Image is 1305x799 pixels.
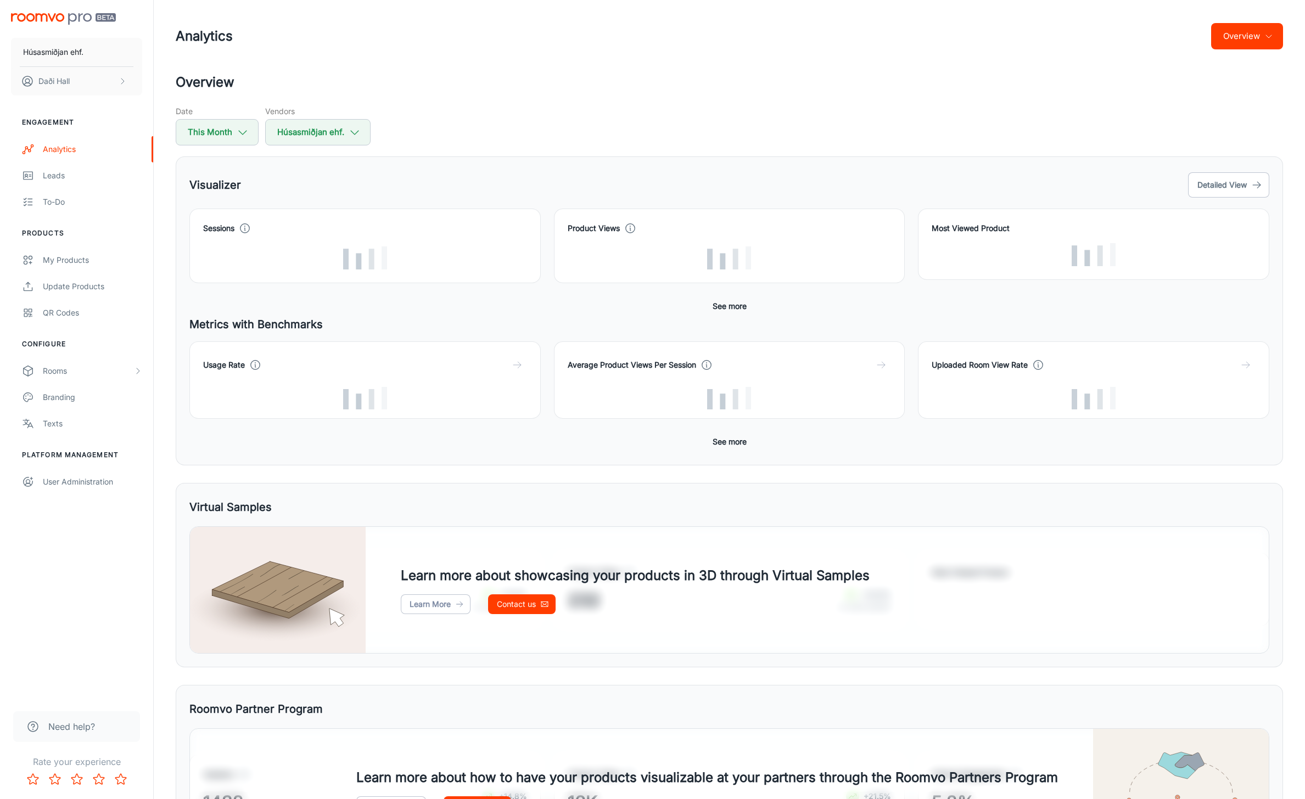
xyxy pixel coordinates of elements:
img: Loading [707,387,751,410]
div: QR Codes [43,307,142,319]
button: Overview [1211,23,1283,49]
h1: Analytics [176,26,233,46]
h4: Usage Rate [203,359,245,371]
button: Detailed View [1188,172,1269,198]
img: Loading [343,387,387,410]
a: Contact us [488,594,556,614]
button: This Month [176,119,259,145]
button: See more [708,296,751,316]
button: Rate 4 star [88,768,110,790]
h2: Overview [176,72,1283,92]
img: Roomvo PRO Beta [11,13,116,25]
button: Daði Hall [11,67,142,95]
img: Loading [343,246,387,269]
button: Rate 5 star [110,768,132,790]
button: Húsasmiðjan ehf. [11,38,142,66]
div: Texts [43,418,142,430]
div: User Administration [43,476,142,488]
h5: Virtual Samples [189,499,272,515]
p: Húsasmiðjan ehf. [23,46,83,58]
button: Rate 3 star [66,768,88,790]
button: Rate 1 star [22,768,44,790]
div: Rooms [43,365,133,377]
h4: Learn more about how to have your products visualizable at your partners through the Roomvo Partn... [356,768,1058,787]
button: Rate 2 star [44,768,66,790]
span: Need help? [48,720,95,733]
button: See more [708,432,751,452]
div: To-do [43,196,142,208]
p: Rate your experience [9,755,144,768]
img: Loading [707,246,751,269]
div: Branding [43,391,142,403]
h5: Date [176,105,259,117]
div: Leads [43,170,142,182]
h5: Vendors [265,105,371,117]
h4: Learn more about showcasing your products in 3D through Virtual Samples [401,566,870,586]
h5: Visualizer [189,177,241,193]
img: Loading [1072,387,1116,410]
div: Update Products [43,280,142,292]
h4: Sessions [203,222,234,234]
h4: Product Views [568,222,620,234]
h4: Average Product Views Per Session [568,359,696,371]
div: My Products [43,254,142,266]
button: Húsasmiðjan ehf. [265,119,371,145]
h4: Most Viewed Product [932,222,1256,234]
h5: Roomvo Partner Program [189,701,323,717]
p: Daði Hall [38,75,70,87]
h4: Uploaded Room View Rate [932,359,1028,371]
div: Analytics [43,143,142,155]
h5: Metrics with Benchmarks [189,316,1269,333]
a: Learn More [401,594,471,614]
img: Loading [1072,243,1116,266]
